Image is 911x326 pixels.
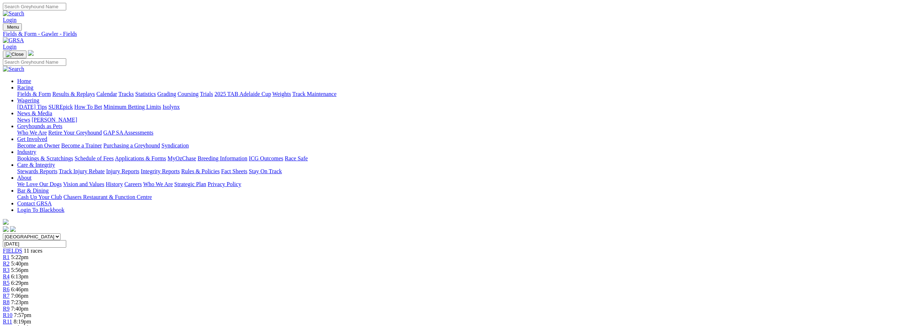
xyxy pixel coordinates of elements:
[48,104,73,110] a: SUREpick
[63,194,152,200] a: Chasers Restaurant & Function Centre
[161,142,189,149] a: Syndication
[163,104,180,110] a: Isolynx
[3,240,66,248] input: Select date
[200,91,213,97] a: Trials
[3,254,10,260] span: R1
[59,168,105,174] a: Track Injury Rebate
[3,312,13,318] a: R10
[3,306,10,312] a: R9
[11,280,29,286] span: 6:29pm
[3,17,16,23] a: Login
[17,110,52,116] a: News & Media
[11,254,29,260] span: 5:22pm
[3,299,10,305] a: R8
[3,267,10,273] a: R3
[181,168,220,174] a: Rules & Policies
[17,168,908,175] div: Care & Integrity
[11,299,29,305] span: 7:23pm
[3,31,908,37] a: Fields & Form - Gawler - Fields
[135,91,156,97] a: Statistics
[11,306,29,312] span: 7:40pm
[285,155,307,161] a: Race Safe
[214,91,271,97] a: 2025 TAB Adelaide Cup
[11,261,29,267] span: 5:40pm
[3,44,16,50] a: Login
[17,123,62,129] a: Greyhounds as Pets
[3,248,22,254] a: FIELDS
[3,293,10,299] a: R7
[249,155,283,161] a: ICG Outcomes
[141,168,180,174] a: Integrity Reports
[17,162,55,168] a: Care & Integrity
[63,181,104,187] a: Vision and Values
[3,286,10,292] a: R6
[17,175,32,181] a: About
[115,155,166,161] a: Applications & Forms
[17,194,908,200] div: Bar & Dining
[11,293,29,299] span: 7:06pm
[74,104,102,110] a: How To Bet
[198,155,247,161] a: Breeding Information
[52,91,95,97] a: Results & Replays
[14,312,32,318] span: 7:57pm
[3,50,26,58] button: Toggle navigation
[118,91,134,97] a: Tracks
[3,219,9,225] img: logo-grsa-white.png
[28,50,34,56] img: logo-grsa-white.png
[61,142,102,149] a: Become a Trainer
[3,10,24,17] img: Search
[17,181,62,187] a: We Love Our Dogs
[14,318,31,325] span: 8:19pm
[272,91,291,97] a: Weights
[24,248,42,254] span: 11 races
[17,78,31,84] a: Home
[103,130,154,136] a: GAP SA Assessments
[17,200,52,206] a: Contact GRSA
[17,155,908,162] div: Industry
[17,194,62,200] a: Cash Up Your Club
[103,104,161,110] a: Minimum Betting Limits
[3,280,10,286] a: R5
[96,91,117,97] a: Calendar
[3,66,24,72] img: Search
[11,273,29,279] span: 6:13pm
[106,168,139,174] a: Injury Reports
[208,181,241,187] a: Privacy Policy
[174,181,206,187] a: Strategic Plan
[143,181,173,187] a: Who We Are
[17,130,47,136] a: Who We Are
[74,155,113,161] a: Schedule of Fees
[3,261,10,267] a: R2
[17,181,908,188] div: About
[17,142,908,149] div: Get Involved
[221,168,247,174] a: Fact Sheets
[17,117,30,123] a: News
[17,188,49,194] a: Bar & Dining
[3,318,12,325] a: R11
[3,273,10,279] a: R4
[17,104,47,110] a: [DATE] Tips
[17,91,51,97] a: Fields & Form
[11,267,29,273] span: 5:56pm
[17,168,57,174] a: Stewards Reports
[103,142,160,149] a: Purchasing a Greyhound
[17,130,908,136] div: Greyhounds as Pets
[10,226,16,232] img: twitter.svg
[17,84,33,91] a: Racing
[292,91,336,97] a: Track Maintenance
[158,91,176,97] a: Grading
[11,286,29,292] span: 6:46pm
[249,168,282,174] a: Stay On Track
[17,117,908,123] div: News & Media
[7,24,19,30] span: Menu
[124,181,142,187] a: Careers
[17,149,36,155] a: Industry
